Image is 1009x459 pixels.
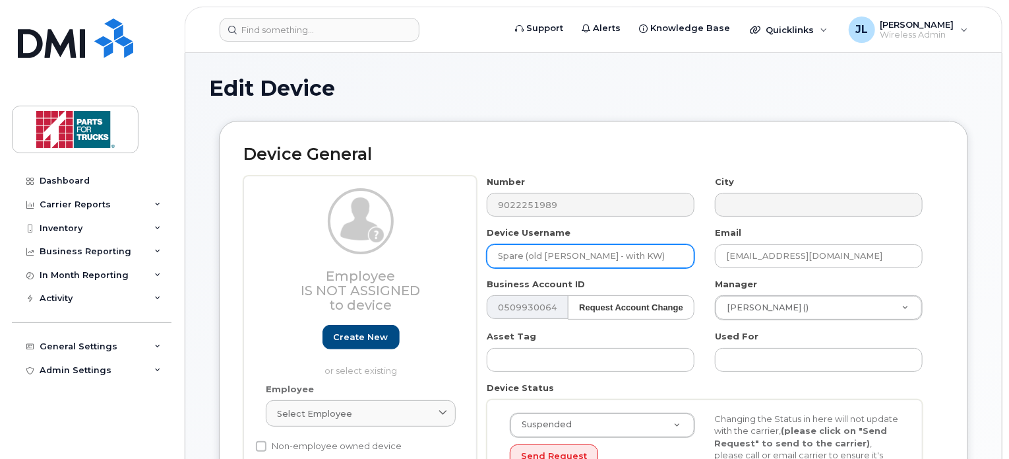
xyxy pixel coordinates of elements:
[716,296,922,320] a: [PERSON_NAME] ()
[266,269,456,312] h3: Employee
[322,325,400,349] a: Create new
[243,145,944,164] h2: Device General
[487,278,585,291] label: Business Account ID
[487,227,570,239] label: Device Username
[579,302,683,312] strong: Request Account Change
[715,425,888,448] strong: (please click on "Send Request" to send to the carrier)
[330,297,392,313] span: to device
[568,295,694,320] button: Request Account Change
[256,441,266,452] input: Non-employee owned device
[514,419,572,431] span: Suspended
[487,176,525,188] label: Number
[510,413,694,437] a: Suspended
[487,382,554,394] label: Device Status
[266,365,456,377] p: or select existing
[256,439,402,454] label: Non-employee owned device
[266,383,314,396] label: Employee
[209,77,978,100] h1: Edit Device
[266,400,456,427] a: Select employee
[715,227,741,239] label: Email
[715,176,734,188] label: City
[277,407,352,420] span: Select employee
[715,278,757,291] label: Manager
[719,302,809,314] span: [PERSON_NAME] ()
[715,330,758,343] label: Used For
[487,330,536,343] label: Asset Tag
[301,283,421,299] span: Is not assigned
